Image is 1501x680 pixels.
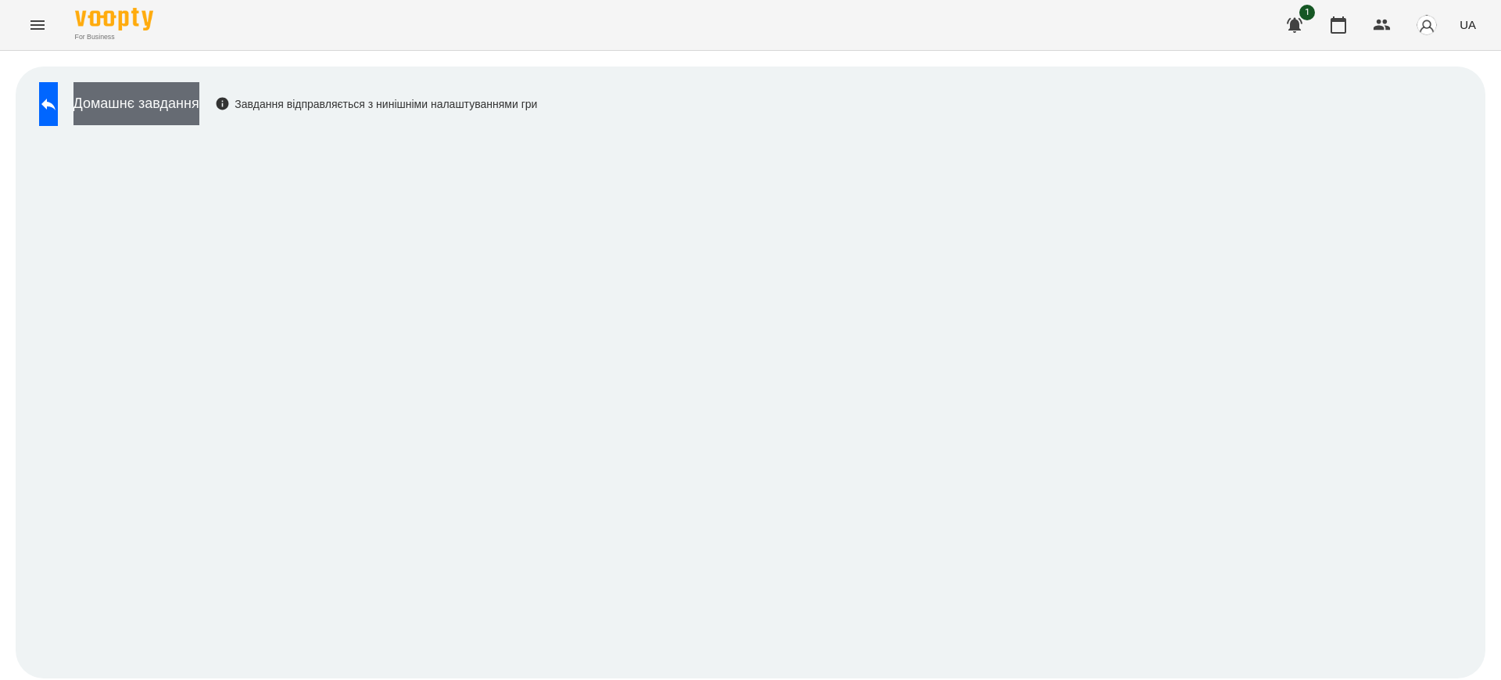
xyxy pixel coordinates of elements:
span: 1 [1299,5,1315,20]
img: Voopty Logo [75,8,153,31]
button: Домашнє завдання [73,82,199,125]
span: For Business [75,32,153,42]
button: UA [1453,10,1482,39]
span: UA [1460,16,1476,33]
div: Завдання відправляється з нинішніми налаштуваннями гри [215,96,538,112]
img: avatar_s.png [1416,14,1438,36]
button: Menu [19,6,56,44]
